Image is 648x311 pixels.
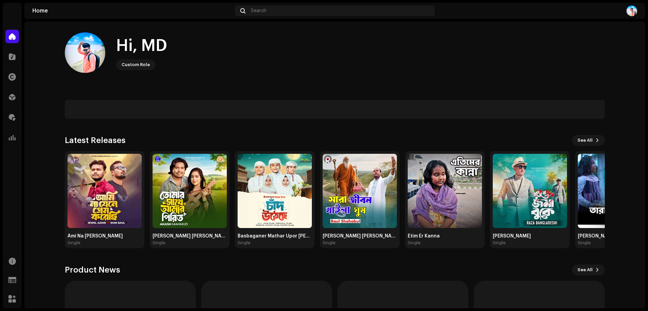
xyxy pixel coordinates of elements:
img: 9a2c2326-f58f-4251-a9cc-c1489b972948 [153,154,227,228]
div: Ami Na [PERSON_NAME] [67,233,142,239]
img: e3beb259-b458-44ea-8989-03348e25a1e1 [626,5,637,16]
img: e3beb259-b458-44ea-8989-03348e25a1e1 [65,32,105,73]
button: See All [572,264,605,275]
span: Search [251,8,266,13]
div: Single [238,240,250,246]
div: Basbaganer Mathar Upor [PERSON_NAME] Oi [238,233,312,239]
img: 3b282bb5-4cc8-46ec-a2f0-f03dd92729a0 [408,154,482,228]
span: See All [577,134,593,147]
div: [PERSON_NAME] [493,233,567,239]
img: 5420ad5a-5011-4cc9-a1ab-9c995c07cc7f [238,154,312,228]
div: [PERSON_NAME] [PERSON_NAME] [323,233,397,239]
div: Etim Er Kanna [408,233,482,239]
h3: Product News [65,264,120,275]
div: Custom Role [122,61,150,69]
div: Hi, MD [116,35,167,57]
img: e92be203-fed6-4ada-b8a9-c3c645725e55 [493,154,567,228]
div: [PERSON_NAME] [PERSON_NAME] Pirit [153,233,227,239]
button: See All [572,135,605,146]
div: Single [153,240,165,246]
div: Single [67,240,80,246]
img: 5bed2042-fb1b-4112-9237-eb88883d84d6 [323,154,397,228]
span: See All [577,263,593,277]
div: Single [323,240,335,246]
h3: Latest Releases [65,135,126,146]
div: Single [578,240,591,246]
div: Single [408,240,421,246]
img: 773db7e5-14f4-4c98-82e2-f18f35b75c89 [67,154,142,228]
div: Home [32,8,232,13]
div: Single [493,240,506,246]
